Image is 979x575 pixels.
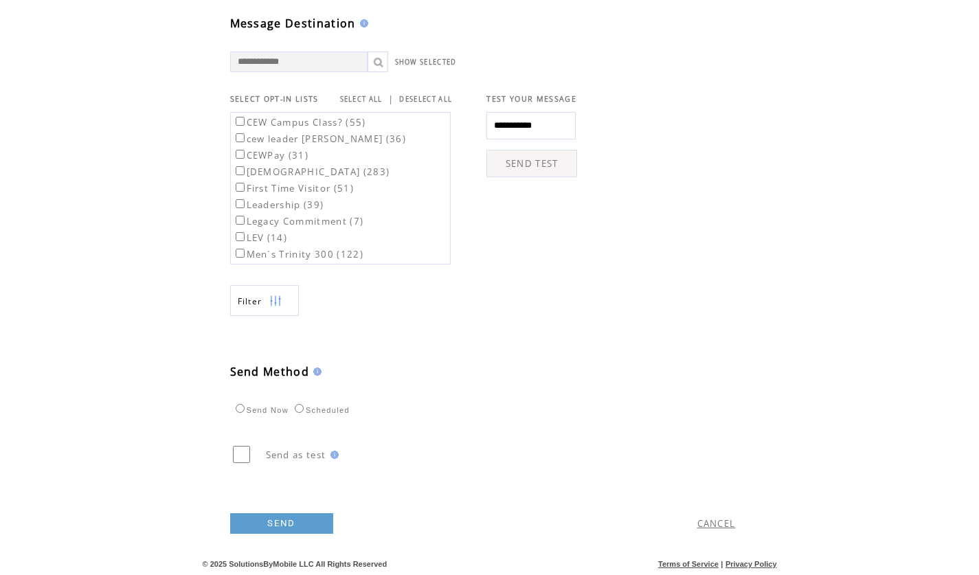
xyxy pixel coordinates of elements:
[233,166,390,178] label: [DEMOGRAPHIC_DATA] (283)
[236,199,245,208] input: Leadership (39)
[399,95,452,104] a: DESELECT ALL
[388,93,394,105] span: |
[230,513,333,534] a: SEND
[232,406,289,414] label: Send Now
[233,116,366,128] label: CEW Campus Class? (55)
[236,166,245,175] input: [DEMOGRAPHIC_DATA] (283)
[236,404,245,413] input: Send Now
[233,248,364,260] label: Men`s Trinity 300 (122)
[233,133,407,145] label: cew leader [PERSON_NAME] (36)
[697,517,736,530] a: CANCEL
[233,232,288,244] label: LEV (14)
[356,19,368,27] img: help.gif
[486,94,576,104] span: TEST YOUR MESSAGE
[340,95,383,104] a: SELECT ALL
[326,451,339,459] img: help.gif
[721,560,723,568] span: |
[236,117,245,126] input: CEW Campus Class? (55)
[236,183,245,192] input: First Time Visitor (51)
[233,149,309,161] label: CEWPay (31)
[658,560,719,568] a: Terms of Service
[266,449,326,461] span: Send as test
[233,182,355,194] label: First Time Visitor (51)
[395,58,457,67] a: SHOW SELECTED
[486,150,577,177] a: SEND TEST
[295,404,304,413] input: Scheduled
[236,133,245,142] input: cew leader [PERSON_NAME] (36)
[236,249,245,258] input: Men`s Trinity 300 (122)
[233,215,364,227] label: Legacy Commitment (7)
[238,295,262,307] span: Show filters
[725,560,777,568] a: Privacy Policy
[309,368,322,376] img: help.gif
[203,560,387,568] span: © 2025 SolutionsByMobile LLC All Rights Reserved
[230,16,356,31] span: Message Destination
[236,216,245,225] input: Legacy Commitment (7)
[291,406,350,414] label: Scheduled
[236,150,245,159] input: CEWPay (31)
[230,94,319,104] span: SELECT OPT-IN LISTS
[233,199,324,211] label: Leadership (39)
[230,364,310,379] span: Send Method
[230,285,299,316] a: Filter
[269,286,282,317] img: filters.png
[236,232,245,241] input: LEV (14)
